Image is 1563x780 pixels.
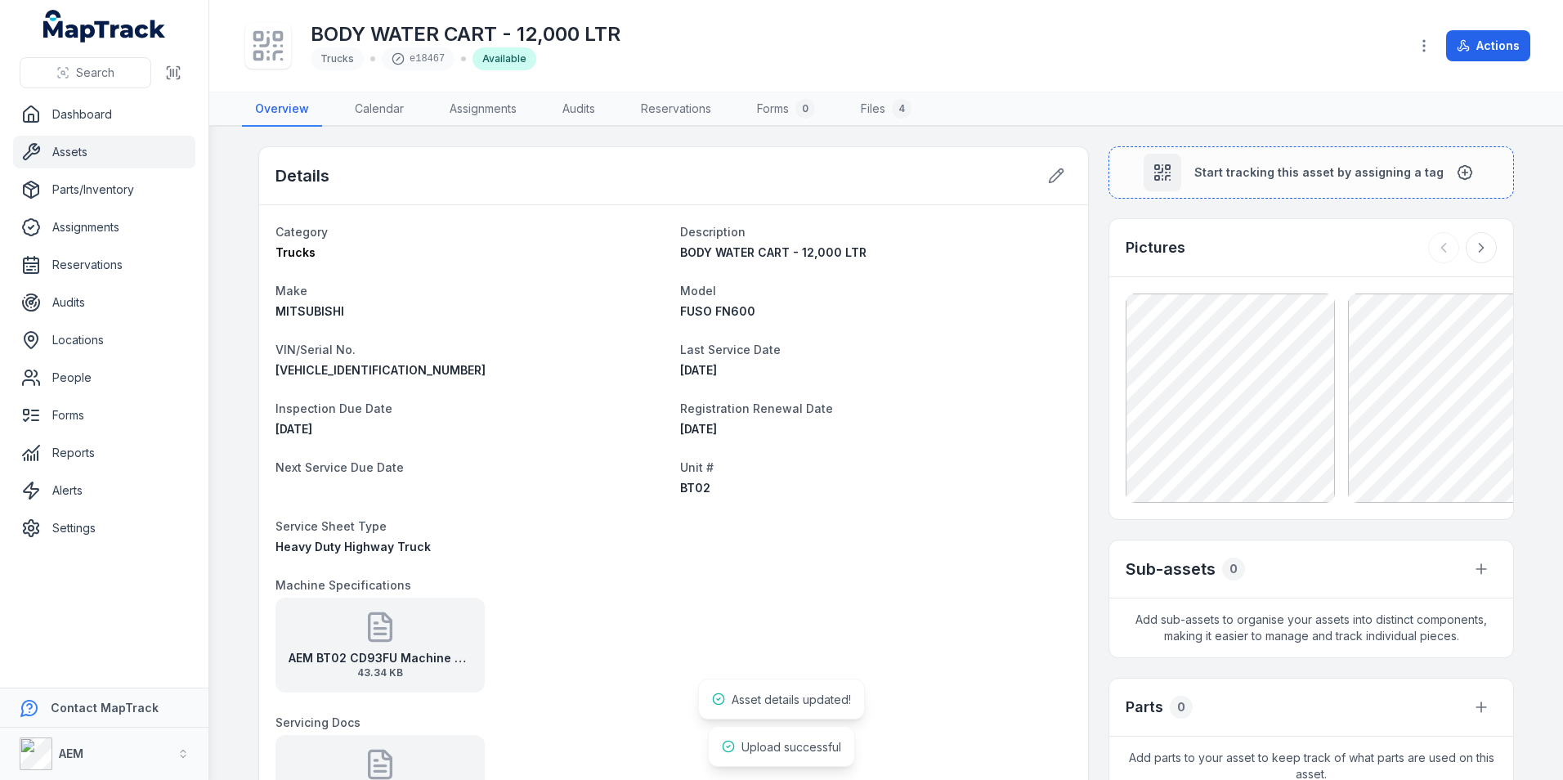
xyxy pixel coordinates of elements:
span: Make [275,284,307,298]
a: People [13,361,195,394]
a: MapTrack [43,10,166,43]
div: 4 [892,99,911,119]
span: Category [275,225,328,239]
span: BT02 [680,481,710,495]
a: Files4 [848,92,925,127]
span: Inspection Due Date [275,401,392,415]
span: Description [680,225,746,239]
a: Forms0 [744,92,828,127]
h1: BODY WATER CART - 12,000 LTR [311,21,620,47]
span: VIN/Serial No. [275,343,356,356]
h2: Sub-assets [1126,558,1216,581]
div: 0 [795,99,815,119]
span: Machine Specifications [275,578,411,592]
h3: Parts [1126,696,1163,719]
span: BODY WATER CART - 12,000 LTR [680,245,867,259]
a: Parts/Inventory [13,173,195,206]
time: 29/11/2025, 12:00:00 am [680,422,717,436]
a: Assets [13,136,195,168]
a: Settings [13,512,195,545]
strong: Contact MapTrack [51,701,159,715]
a: Overview [242,92,322,127]
a: Audits [549,92,608,127]
button: Actions [1446,30,1530,61]
button: Start tracking this asset by assigning a tag [1108,146,1514,199]
a: Reservations [628,92,724,127]
a: Assignments [437,92,530,127]
h2: Details [275,164,329,187]
span: Registration Renewal Date [680,401,833,415]
a: Dashboard [13,98,195,131]
span: Service Sheet Type [275,519,387,533]
time: 20/08/2025, 12:00:00 am [680,363,717,377]
a: Audits [13,286,195,319]
a: Reservations [13,249,195,281]
a: Alerts [13,474,195,507]
span: Model [680,284,716,298]
span: MITSUBISHI [275,304,344,318]
span: Upload successful [741,740,841,754]
a: Locations [13,324,195,356]
span: Add sub-assets to organise your assets into distinct components, making it easier to manage and t... [1109,598,1513,657]
span: Servicing Docs [275,715,361,729]
strong: AEM [59,746,83,760]
a: Reports [13,437,195,469]
span: [DATE] [680,363,717,377]
div: 0 [1222,558,1245,581]
span: [VEHICLE_IDENTIFICATION_NUMBER] [275,363,486,377]
span: 43.34 KB [289,666,472,679]
span: Asset details updated! [732,693,851,706]
div: 0 [1170,696,1193,719]
span: FUSO FN600 [680,304,755,318]
span: Start tracking this asset by assigning a tag [1194,164,1444,181]
a: Assignments [13,211,195,244]
span: Trucks [320,52,354,65]
span: Search [76,65,114,81]
span: [DATE] [680,422,717,436]
span: Next Service Due Date [275,460,404,474]
span: Last Service Date [680,343,781,356]
span: Heavy Duty Highway Truck [275,540,431,554]
span: [DATE] [275,422,312,436]
div: e18467 [382,47,455,70]
a: Calendar [342,92,417,127]
button: Search [20,57,151,88]
h3: Pictures [1126,236,1185,259]
span: Unit # [680,460,714,474]
div: Available [472,47,536,70]
time: 29/06/2026, 12:00:00 am [275,422,312,436]
span: Trucks [275,245,316,259]
strong: AEM BT02 CD93FU Machine Specifications [289,650,472,666]
a: Forms [13,399,195,432]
